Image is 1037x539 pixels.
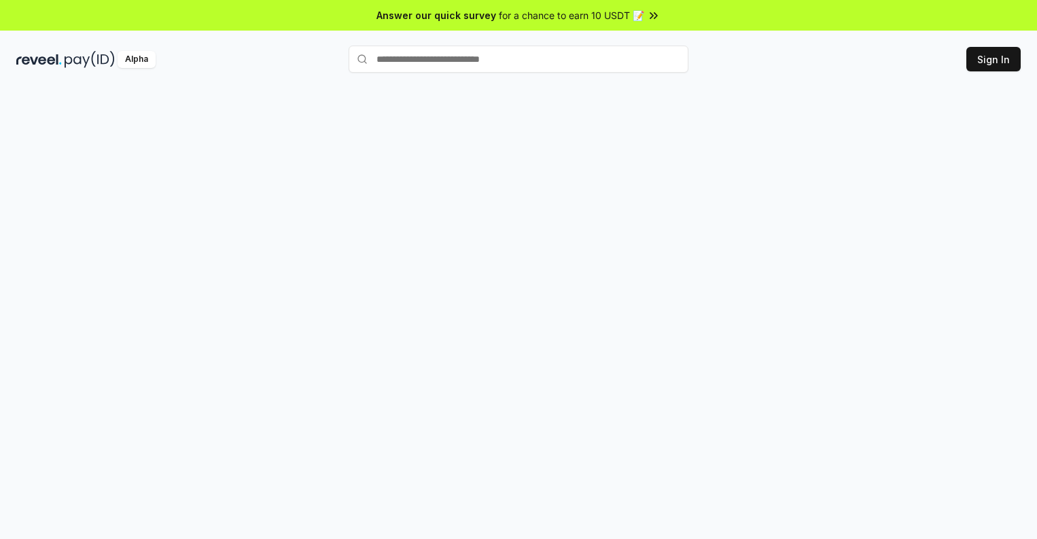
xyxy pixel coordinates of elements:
[966,47,1021,71] button: Sign In
[118,51,156,68] div: Alpha
[499,8,644,22] span: for a chance to earn 10 USDT 📝
[16,51,62,68] img: reveel_dark
[376,8,496,22] span: Answer our quick survey
[65,51,115,68] img: pay_id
